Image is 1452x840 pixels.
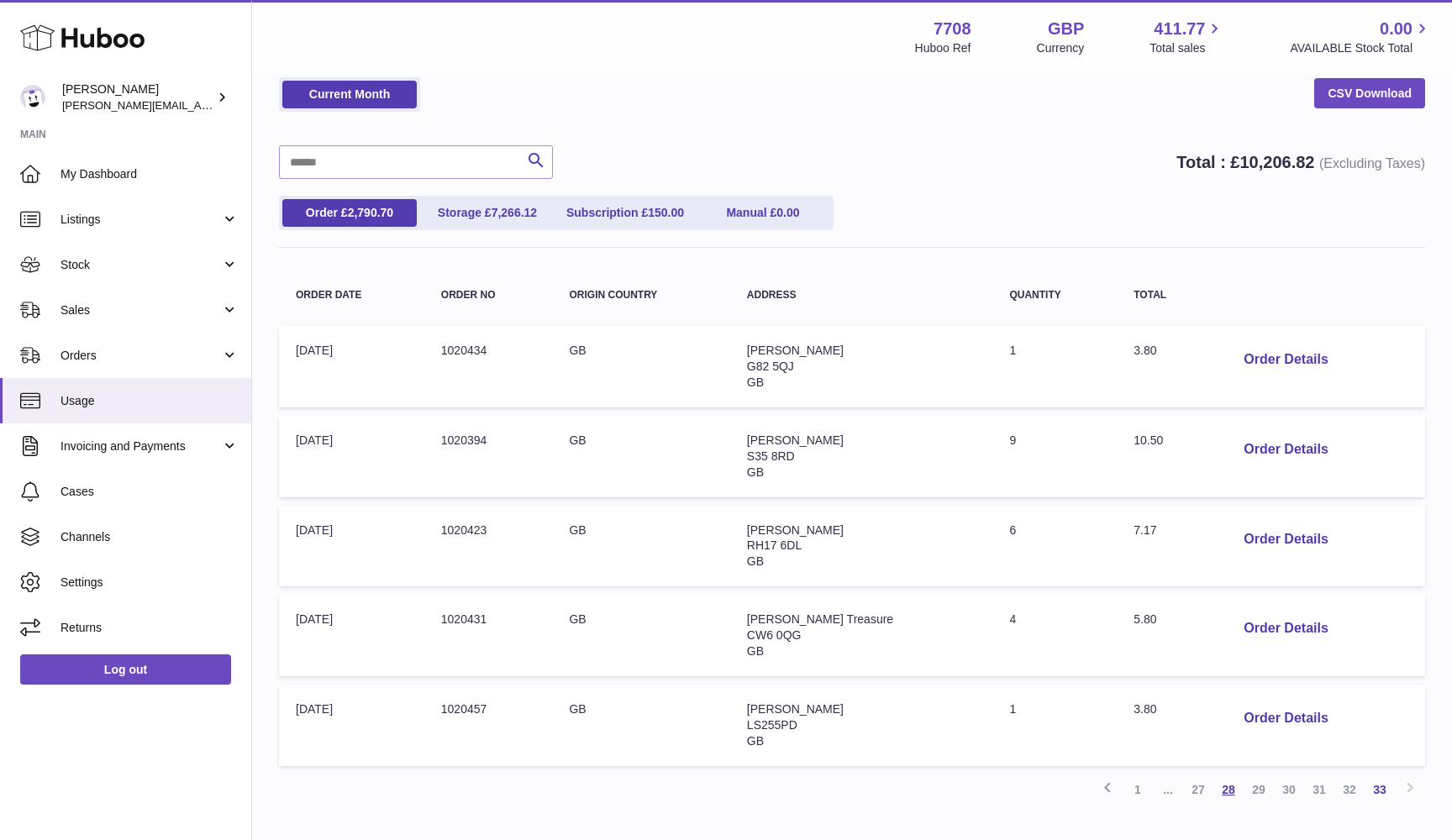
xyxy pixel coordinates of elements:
td: 6 [992,506,1117,587]
span: GB [747,554,764,568]
span: Listings [60,212,221,228]
span: [PERSON_NAME] [747,433,844,447]
th: Quantity [992,273,1117,318]
span: Usage [60,393,239,409]
span: CW6 0QG [747,628,802,642]
td: 1020457 [424,685,553,766]
span: GB [747,734,764,748]
a: 1 [1123,774,1153,805]
span: GB [747,465,764,479]
span: 2,790.70 [348,206,394,219]
span: 10,206.82 [1239,153,1314,171]
span: [PERSON_NAME] [747,702,844,716]
span: GB [747,644,764,658]
a: 29 [1244,774,1274,805]
th: Total [1117,273,1213,318]
td: 1020423 [424,506,553,587]
span: 5.80 [1134,612,1156,626]
span: S35 8RD [747,449,795,463]
a: Storage £7,266.12 [420,199,555,227]
button: Order Details [1230,343,1341,377]
td: 1020434 [424,326,553,407]
a: 30 [1274,774,1304,805]
td: 1 [992,326,1117,407]
span: 3.80 [1134,702,1156,716]
td: GB [552,685,729,766]
td: GB [552,416,729,497]
th: Origin Country [552,273,729,318]
td: GB [552,506,729,587]
span: [PERSON_NAME] [747,523,844,537]
span: Cases [60,484,239,500]
a: 411.77 Total sales [1149,18,1224,56]
strong: 7708 [934,18,971,40]
span: My Dashboard [60,166,239,182]
a: Current Month [282,81,417,108]
a: Subscription £150.00 [558,199,692,227]
a: 27 [1183,774,1213,805]
th: Address [730,273,993,318]
span: GB [747,375,764,389]
a: 28 [1213,774,1244,805]
td: 1020431 [424,595,553,676]
button: Order Details [1230,612,1341,646]
a: Manual £0.00 [696,199,830,227]
td: 4 [992,595,1117,676]
span: [PERSON_NAME] Treasure [747,612,893,626]
span: [PERSON_NAME] [747,344,844,357]
a: Log out [20,654,231,685]
span: Channels [60,529,239,545]
strong: Total : £ [1176,153,1425,171]
span: G82 5QJ [747,360,794,373]
span: Orders [60,348,221,364]
div: Currency [1037,40,1085,56]
a: 32 [1334,774,1365,805]
span: AVAILABLE Stock Total [1290,40,1432,56]
span: 0.00 [776,206,799,219]
button: Order Details [1230,522,1341,557]
td: [DATE] [279,506,424,587]
span: [PERSON_NAME][EMAIL_ADDRESS][DOMAIN_NAME] [62,98,337,112]
td: GB [552,595,729,676]
span: ... [1153,774,1183,805]
td: 1020394 [424,416,553,497]
span: LS255PD [747,718,797,732]
span: Returns [60,620,239,636]
span: Total sales [1149,40,1224,56]
td: [DATE] [279,416,424,497]
a: Order £2,790.70 [282,199,417,227]
a: 31 [1304,774,1334,805]
td: [DATE] [279,326,424,407]
td: 1 [992,685,1117,766]
td: 9 [992,416,1117,497]
span: Invoicing and Payments [60,438,221,454]
span: 150.00 [648,206,684,219]
a: 0.00 AVAILABLE Stock Total [1290,18,1432,56]
span: 411.77 [1154,18,1205,40]
div: Huboo Ref [915,40,971,56]
button: Order Details [1230,701,1341,736]
span: RH17 6DL [747,538,802,552]
a: CSV Download [1314,78,1425,108]
span: (Excluding Taxes) [1319,156,1425,171]
span: 7,266.12 [492,206,538,219]
span: Settings [60,575,239,591]
th: Order Date [279,273,424,318]
span: 3.80 [1134,344,1156,357]
button: Order Details [1230,433,1341,467]
strong: GBP [1048,18,1084,40]
td: [DATE] [279,595,424,676]
div: [PERSON_NAME] [62,81,213,113]
span: 7.17 [1134,523,1156,537]
td: [DATE] [279,685,424,766]
td: GB [552,326,729,407]
span: Sales [60,302,221,318]
a: 33 [1365,774,1395,805]
img: victor@erbology.co [20,85,45,110]
th: Order no [424,273,553,318]
span: Stock [60,257,221,273]
span: 0.00 [1380,18,1413,40]
span: 10.50 [1134,433,1163,447]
